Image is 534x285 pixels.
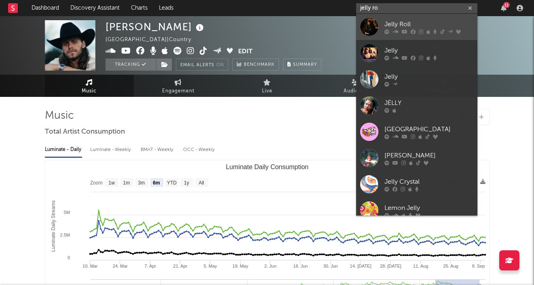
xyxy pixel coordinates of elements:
[45,143,82,157] div: Luminate - Daily
[51,200,56,251] text: Luminate Daily Streams
[226,163,308,170] text: Luminate Daily Consumption
[356,92,477,119] a: JËLLY
[232,264,249,268] text: 19. May
[184,180,189,186] text: 1y
[112,264,128,268] text: 24. Mar
[356,171,477,197] a: Jelly Crystal
[262,86,272,96] span: Live
[106,35,201,45] div: [GEOGRAPHIC_DATA] | Country
[82,264,98,268] text: 10. Mar
[384,203,473,213] div: Lemon Jelly
[203,264,217,268] text: 5. May
[238,47,253,57] button: Edit
[162,86,194,96] span: Engagement
[384,177,473,187] div: Jelly Crystal
[356,40,477,66] a: Jelly
[356,3,477,13] input: Search for artists
[323,264,338,268] text: 30. Jun
[501,5,507,11] button: 11
[350,264,371,268] text: 14. [DATE]
[293,63,317,67] span: Summary
[384,46,473,55] div: Jelly
[67,255,70,260] text: 0
[134,75,223,97] a: Engagement
[45,75,134,97] a: Music
[60,233,70,237] text: 2.5M
[472,264,485,268] text: 8. Sep
[356,197,477,224] a: Lemon Jelly
[356,145,477,171] a: [PERSON_NAME]
[108,180,115,186] text: 1w
[63,210,70,215] text: 5M
[413,264,428,268] text: 11. Aug
[138,180,145,186] text: 3m
[380,264,401,268] text: 28. [DATE]
[144,264,156,268] text: 7. Apr
[443,264,458,268] text: 25. Aug
[344,86,368,96] span: Audience
[503,2,510,8] div: 11
[356,66,477,92] a: Jelly
[176,59,228,71] button: Email AlertsOn
[167,180,176,186] text: YTD
[106,59,156,71] button: Tracking
[198,180,204,186] text: All
[312,75,401,97] a: Audience
[153,180,160,186] text: 6m
[183,143,215,157] div: OCC - Weekly
[264,264,276,268] text: 2. Jun
[232,59,279,71] a: Benchmark
[106,20,206,34] div: [PERSON_NAME]
[384,124,473,134] div: [GEOGRAPHIC_DATA]
[223,75,312,97] a: Live
[244,60,274,70] span: Benchmark
[90,180,103,186] text: Zoom
[90,143,133,157] div: Luminate - Weekly
[173,264,187,268] text: 21. Apr
[384,72,473,82] div: Jelly
[123,180,130,186] text: 1m
[293,264,308,268] text: 16. Jun
[356,14,477,40] a: Jelly Roll
[45,127,125,137] span: Total Artist Consumption
[384,151,473,160] div: [PERSON_NAME]
[141,143,175,157] div: BMAT - Weekly
[384,19,473,29] div: Jelly Roll
[384,98,473,108] div: JËLLY
[82,86,97,96] span: Music
[216,63,224,67] em: On
[356,119,477,145] a: [GEOGRAPHIC_DATA]
[283,59,321,71] button: Summary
